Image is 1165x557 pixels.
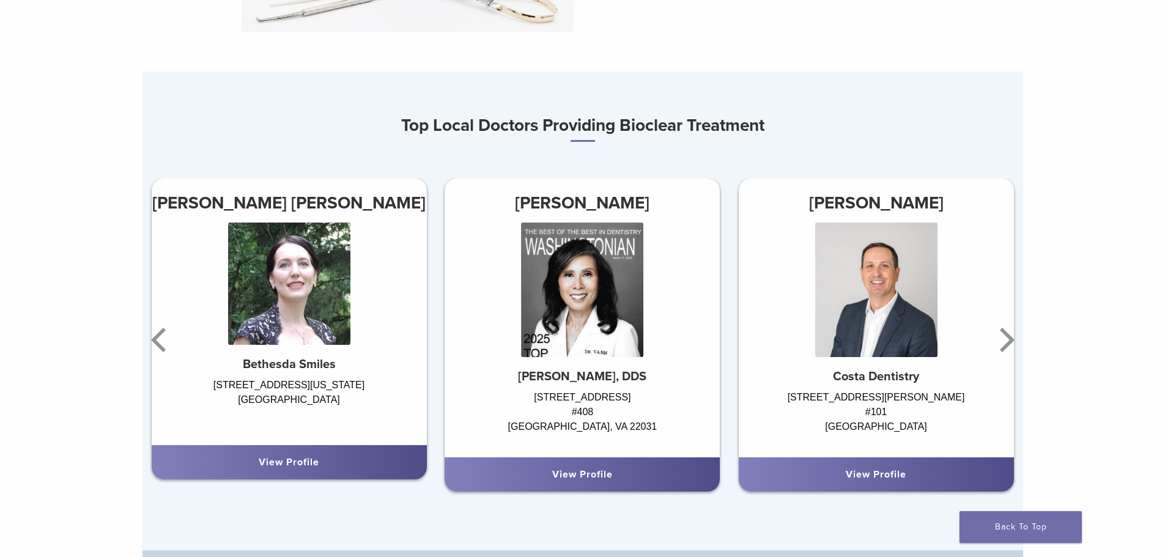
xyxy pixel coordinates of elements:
img: Dr. Iris Hirschfeld Navabi [228,223,350,345]
img: Dr. Maribel Vann [521,223,643,357]
a: Back To Top [960,511,1082,543]
button: Next [993,303,1017,377]
div: [STREET_ADDRESS][US_STATE] [GEOGRAPHIC_DATA] [152,378,427,433]
div: [STREET_ADDRESS][PERSON_NAME] #101 [GEOGRAPHIC_DATA] [739,390,1014,445]
a: View Profile [846,468,906,481]
img: Dr. Shane Costa [815,223,938,357]
h3: Top Local Doctors Providing Bioclear Treatment [142,111,1023,142]
h3: [PERSON_NAME] [445,188,720,218]
h3: [PERSON_NAME] [PERSON_NAME] [152,188,427,218]
h3: [PERSON_NAME] [739,188,1014,218]
strong: Bethesda Smiles [243,357,336,372]
button: Previous [149,303,173,377]
a: View Profile [259,456,319,468]
strong: Costa Dentistry [833,369,919,384]
div: [STREET_ADDRESS] #408 [GEOGRAPHIC_DATA], VA 22031 [445,390,720,445]
a: View Profile [552,468,613,481]
strong: [PERSON_NAME], DDS [518,369,646,384]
